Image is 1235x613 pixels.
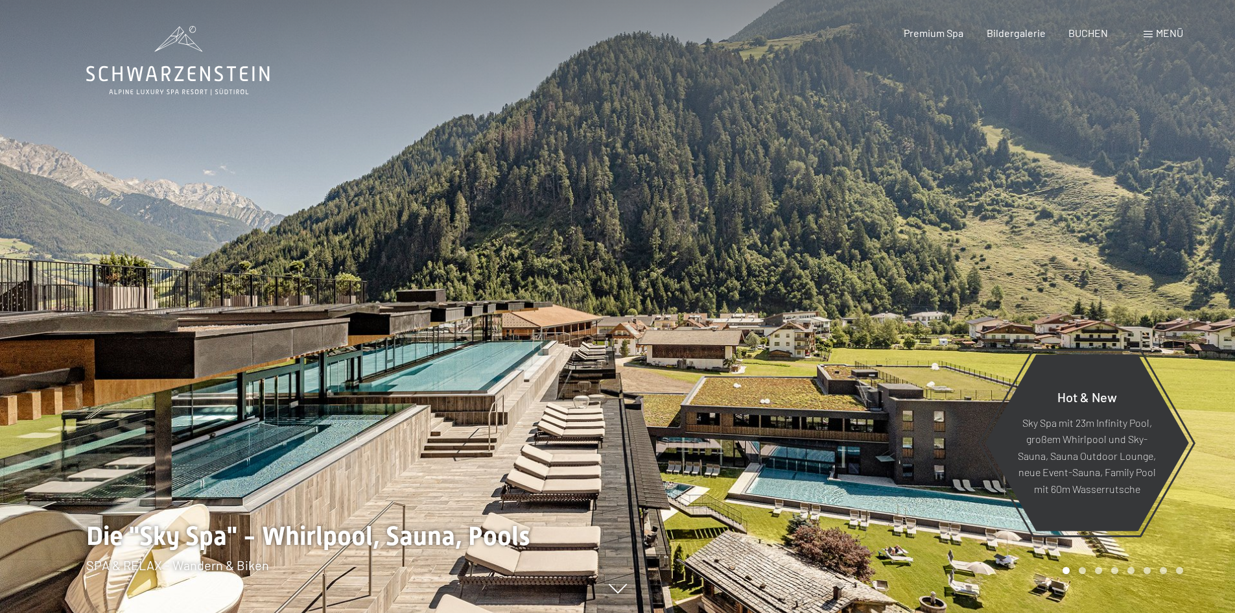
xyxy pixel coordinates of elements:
span: Hot & New [1057,389,1117,404]
div: Carousel Page 3 [1095,567,1102,574]
div: Carousel Page 2 [1079,567,1086,574]
div: Carousel Page 5 [1127,567,1135,574]
a: Premium Spa [904,27,963,39]
span: Menü [1156,27,1183,39]
div: Carousel Pagination [1058,567,1183,574]
div: Carousel Page 7 [1160,567,1167,574]
p: Sky Spa mit 23m Infinity Pool, großem Whirlpool und Sky-Sauna, Sauna Outdoor Lounge, neue Event-S... [1017,414,1157,497]
div: Carousel Page 6 [1144,567,1151,574]
div: Carousel Page 1 (Current Slide) [1063,567,1070,574]
a: BUCHEN [1068,27,1108,39]
a: Bildergalerie [987,27,1046,39]
div: Carousel Page 4 [1111,567,1118,574]
div: Carousel Page 8 [1176,567,1183,574]
a: Hot & New Sky Spa mit 23m Infinity Pool, großem Whirlpool und Sky-Sauna, Sauna Outdoor Lounge, ne... [984,354,1190,532]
